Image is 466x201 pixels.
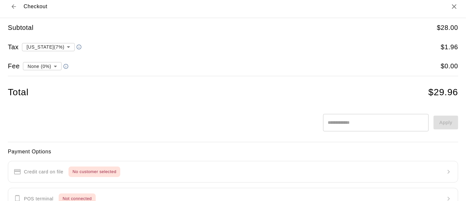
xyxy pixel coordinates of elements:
div: None (0%) [23,60,62,72]
h5: $ 1.96 [441,43,458,52]
div: [US_STATE] ( 7 %) [22,41,75,53]
h5: Tax [8,43,19,52]
h5: Fee [8,62,20,71]
button: Close [450,3,458,11]
button: Back to cart [8,1,20,12]
h4: $ 29.96 [428,87,458,98]
h5: $ 0.00 [441,62,458,71]
div: Checkout [8,1,48,12]
h5: Subtotal [8,23,33,32]
h5: $ 28.00 [437,23,458,32]
h4: Total [8,87,29,98]
h6: Payment Options [8,147,458,156]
